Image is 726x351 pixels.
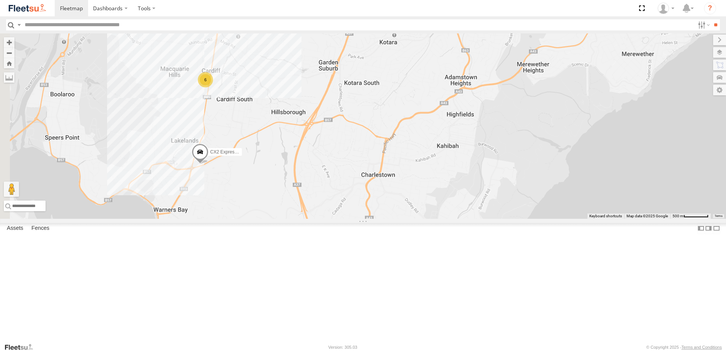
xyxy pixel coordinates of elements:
[713,85,726,95] label: Map Settings
[695,19,711,30] label: Search Filter Options
[8,3,47,13] img: fleetsu-logo-horizontal.svg
[4,72,14,83] label: Measure
[715,215,723,218] a: Terms
[682,345,722,349] a: Terms and Conditions
[16,19,22,30] label: Search Query
[4,343,39,351] a: Visit our Website
[4,182,19,197] button: Drag Pegman onto the map to open Street View
[705,223,712,234] label: Dock Summary Table to the Right
[4,47,14,58] button: Zoom out
[4,58,14,68] button: Zoom Home
[3,223,27,234] label: Assets
[646,345,722,349] div: © Copyright 2025 -
[697,223,705,234] label: Dock Summary Table to the Left
[210,150,245,155] span: CX2 Express Ute
[4,37,14,47] button: Zoom in
[672,214,683,218] span: 500 m
[328,345,357,349] div: Version: 305.03
[670,213,711,219] button: Map Scale: 500 m per 62 pixels
[28,223,53,234] label: Fences
[704,2,716,14] i: ?
[627,214,668,218] span: Map data ©2025 Google
[198,72,213,87] div: 6
[713,223,720,234] label: Hide Summary Table
[655,3,677,14] div: Oliver Lees
[589,213,622,219] button: Keyboard shortcuts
